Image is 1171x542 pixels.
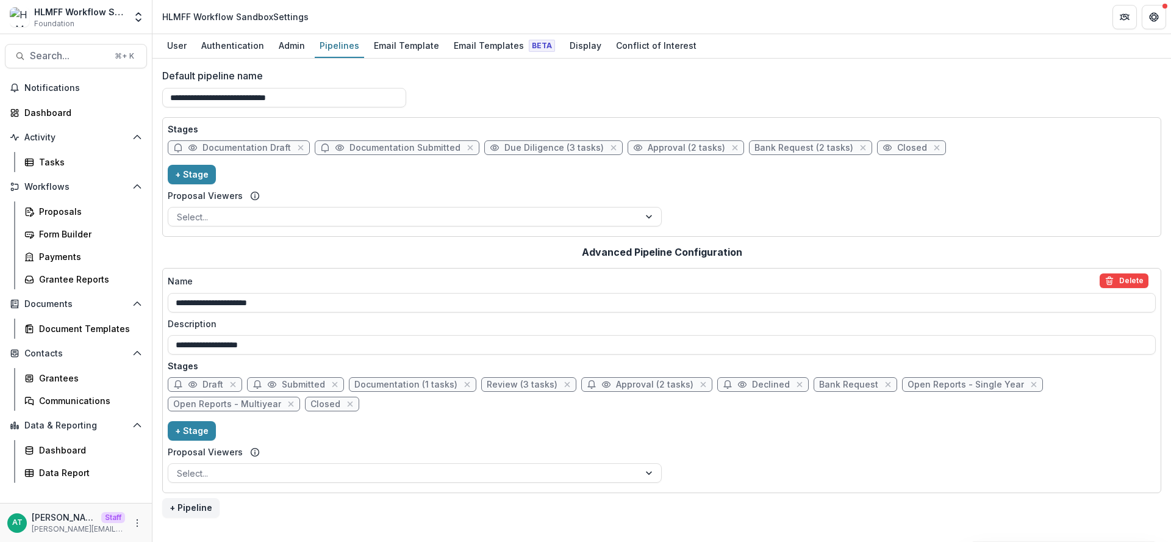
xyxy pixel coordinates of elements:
[162,498,220,518] button: + Pipeline
[196,34,269,58] a: Authentication
[162,10,309,23] div: HLMFF Workflow Sandbox Settings
[565,37,606,54] div: Display
[168,189,243,202] label: Proposal Viewers
[162,68,1154,83] label: Default pipeline name
[130,516,145,530] button: More
[39,372,137,385] div: Grantees
[449,34,560,58] a: Email Templates Beta
[24,83,142,93] span: Notifications
[39,322,137,335] div: Document Templates
[196,37,269,54] div: Authentication
[329,378,341,391] button: close
[39,228,137,240] div: Form Builder
[315,37,364,54] div: Pipelines
[285,398,297,410] button: close
[39,466,137,479] div: Data Report
[344,398,356,410] button: close
[5,416,147,435] button: Open Data & Reporting
[369,34,444,58] a: Email Template
[282,380,325,390] span: Submitted
[39,273,137,286] div: Grantee Reports
[173,399,281,410] span: Open Reports - Multiyear
[461,378,473,391] button: close
[754,143,853,153] span: Bank Request (2 tasks)
[34,5,125,18] div: HLMFF Workflow Sandbox
[39,205,137,218] div: Proposals
[10,7,29,27] img: HLMFF Workflow Sandbox
[227,378,239,391] button: close
[616,380,693,390] span: Approval (2 tasks)
[582,247,742,258] h2: Advanced Pipeline Configuration
[274,34,310,58] a: Admin
[1112,5,1137,29] button: Partners
[168,275,193,287] p: Name
[24,182,127,192] span: Workflows
[310,399,340,410] span: Closed
[5,78,147,98] button: Notifications
[20,463,147,483] a: Data Report
[20,201,147,222] a: Proposals
[295,142,307,154] button: close
[274,37,310,54] div: Admin
[20,440,147,460] a: Dashboard
[24,349,127,359] span: Contacts
[39,394,137,407] div: Communications
[5,128,147,147] button: Open Activity
[112,49,137,63] div: ⌘ + K
[793,378,806,391] button: close
[20,391,147,411] a: Communications
[897,143,927,153] span: Closed
[20,269,147,289] a: Grantee Reports
[24,421,127,431] span: Data & Reporting
[101,512,125,523] p: Staff
[168,123,1156,135] p: Stages
[349,143,460,153] span: Documentation Submitted
[5,344,147,363] button: Open Contacts
[20,319,147,339] a: Document Templates
[1142,5,1166,29] button: Get Help
[561,378,573,391] button: close
[32,524,125,535] p: [PERSON_NAME][EMAIL_ADDRESS][DOMAIN_NAME]
[449,37,560,54] div: Email Templates
[39,250,137,263] div: Payments
[931,142,943,154] button: close
[30,50,107,62] span: Search...
[130,5,147,29] button: Open entity switcher
[1028,378,1040,391] button: close
[354,380,457,390] span: Documentation (1 tasks)
[369,37,444,54] div: Email Template
[908,380,1024,390] span: Open Reports - Single Year
[39,156,137,168] div: Tasks
[857,142,869,154] button: close
[162,34,192,58] a: User
[24,299,127,309] span: Documents
[20,368,147,388] a: Grantees
[12,519,23,527] div: Anna Test
[24,106,137,119] div: Dashboard
[162,37,192,54] div: User
[20,152,147,172] a: Tasks
[882,378,894,391] button: close
[607,142,620,154] button: close
[32,511,96,524] p: [PERSON_NAME]
[24,132,127,143] span: Activity
[611,37,701,54] div: Conflict of Interest
[565,34,606,58] a: Display
[168,317,1148,330] label: Description
[487,380,557,390] span: Review (3 tasks)
[157,8,313,26] nav: breadcrumb
[34,18,74,29] span: Foundation
[648,143,725,153] span: Approval (2 tasks)
[315,34,364,58] a: Pipelines
[752,380,790,390] span: Declined
[168,446,243,458] label: Proposal Viewers
[819,380,878,390] span: Bank Request
[1100,273,1148,288] button: delete
[729,142,741,154] button: close
[611,34,701,58] a: Conflict of Interest
[5,44,147,68] button: Search...
[464,142,476,154] button: close
[20,247,147,267] a: Payments
[168,421,216,441] button: + Stage
[5,177,147,197] button: Open Workflows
